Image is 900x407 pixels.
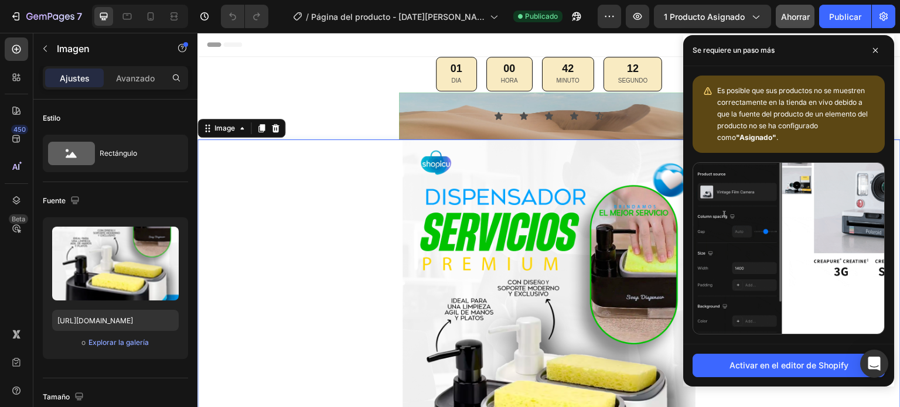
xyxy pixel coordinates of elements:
div: Image [15,90,40,101]
font: 450 [13,125,26,134]
font: Avanzado [116,73,155,83]
button: Explorar la galería [88,337,149,348]
p: DIA [253,43,265,53]
div: Abrir Intercom Messenger [860,350,888,378]
div: 12 [421,29,451,43]
font: Ajustes [60,73,90,83]
button: 1 producto asignado [654,5,771,28]
font: Rectángulo [100,149,137,158]
font: / [306,12,309,22]
font: Publicado [525,12,558,20]
p: MINUTO [359,43,382,53]
button: Activar en el editor de Shopify [693,354,885,377]
font: Ahorrar [781,12,810,22]
div: 42 [359,29,382,43]
img: imagen de vista previa [52,227,179,300]
font: Estilo [43,114,60,122]
button: 7 [5,5,87,28]
button: Ahorrar [776,5,814,28]
div: 00 [304,29,321,43]
font: Beta [12,215,25,223]
font: Página del producto - [DATE][PERSON_NAME] 00:50:04 [311,12,485,34]
p: Imagen [57,42,156,56]
p: SEGUNDO [421,43,451,53]
iframe: Área de diseño [197,33,900,407]
font: Explorar la galería [88,338,149,347]
font: o [81,338,86,347]
font: 7 [77,11,82,22]
font: Imagen [57,43,90,54]
button: Publicar [819,5,871,28]
font: . [776,133,778,142]
font: Es posible que sus productos no se muestren correctamente en la tienda en vivo debido a que la fu... [717,86,868,142]
input: https://ejemplo.com/imagen.jpg [52,310,179,331]
font: Tamaño [43,392,70,401]
p: HORA [304,43,321,53]
font: Publicar [829,12,861,22]
font: Se requiere un paso más [693,46,775,54]
font: Fuente [43,196,66,205]
font: "Asignado" [736,133,776,142]
div: Deshacer/Rehacer [221,5,268,28]
font: 1 producto asignado [664,12,745,22]
font: Activar en el editor de Shopify [729,360,848,370]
